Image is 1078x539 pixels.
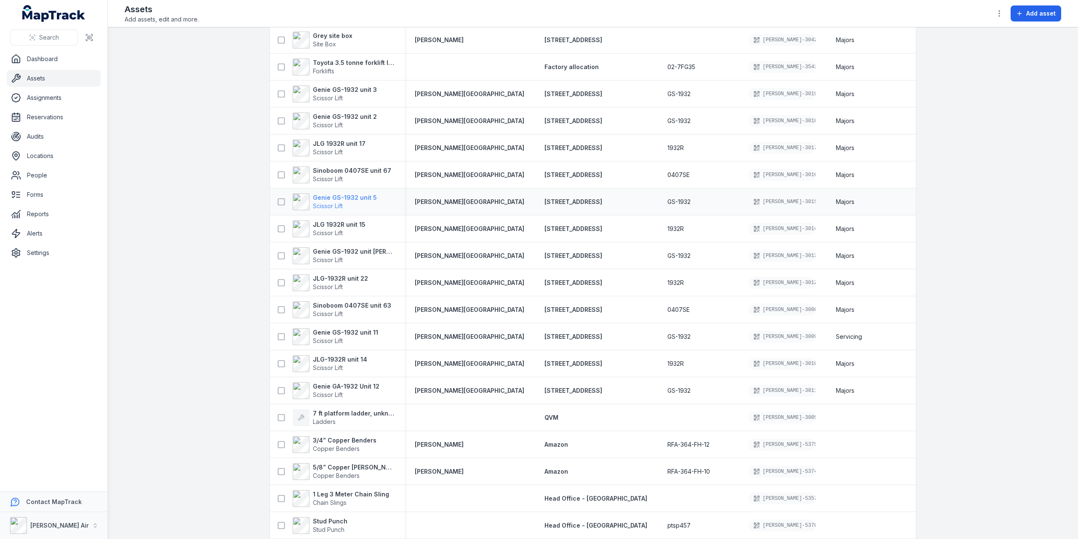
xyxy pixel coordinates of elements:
[544,171,602,179] a: [STREET_ADDRESS]
[836,90,854,98] span: Majors
[415,333,524,341] a: [PERSON_NAME][GEOGRAPHIC_DATA]
[313,355,367,364] strong: JLG-1932R unit 14
[748,169,816,181] div: [PERSON_NAME]-3016
[313,328,378,337] strong: Genie GS-1932 unit 11
[293,490,389,507] a: 1 Leg 3 Meter Chain SlingChain Slings
[7,225,101,242] a: Alerts
[544,225,602,233] a: [STREET_ADDRESS]
[748,412,816,424] div: [PERSON_NAME]-3005
[667,521,691,530] span: ptsp457
[836,117,854,125] span: Majors
[313,175,343,182] span: Scissor Lift
[836,225,854,233] span: Majors
[293,301,391,318] a: Sinoboom 0407SE unit 63Scissor Lift
[415,279,524,287] a: [PERSON_NAME][GEOGRAPHIC_DATA]
[415,144,524,152] a: [PERSON_NAME][GEOGRAPHIC_DATA]
[293,517,347,534] a: Stud PunchStud Punch
[667,171,690,179] span: 0407SE
[544,279,602,287] a: [STREET_ADDRESS]
[293,328,378,345] a: Genie GS-1932 unit 11Scissor Lift
[415,198,524,206] a: [PERSON_NAME][GEOGRAPHIC_DATA]
[415,171,524,179] a: [PERSON_NAME][GEOGRAPHIC_DATA]
[293,86,377,102] a: Genie GS-1932 unit 3Scissor Lift
[415,306,524,314] a: [PERSON_NAME][GEOGRAPHIC_DATA]
[748,34,816,46] div: [PERSON_NAME]-3042
[313,310,343,317] span: Scissor Lift
[7,128,101,145] a: Audits
[748,385,816,397] div: [PERSON_NAME]-3011
[313,436,376,445] strong: 3/4” Copper Benders
[544,198,602,205] span: [STREET_ADDRESS]
[415,117,524,125] a: [PERSON_NAME][GEOGRAPHIC_DATA]
[313,256,343,263] span: Scissor Lift
[415,440,464,449] a: [PERSON_NAME]
[544,441,568,448] span: Amazon
[293,113,377,129] a: Genie GS-1932 unit 2Scissor Lift
[667,225,684,233] span: 1932R
[30,522,89,529] strong: [PERSON_NAME] Air
[7,186,101,203] a: Forms
[544,414,558,421] span: QVM
[836,252,854,260] span: Majors
[544,252,602,260] a: [STREET_ADDRESS]
[293,355,367,372] a: JLG-1932R unit 14Scissor Lift
[293,247,395,264] a: Genie GS-1932 unit [PERSON_NAME] 7Scissor Lift
[125,15,199,24] span: Add assets, edit and more.
[313,247,395,256] strong: Genie GS-1932 unit [PERSON_NAME] 7
[10,29,78,46] button: Search
[313,472,360,479] span: Copper Benders
[415,467,464,476] strong: [PERSON_NAME]
[836,36,854,44] span: Majors
[313,40,336,48] span: Site Box
[415,359,524,368] strong: [PERSON_NAME][GEOGRAPHIC_DATA]
[667,440,710,449] span: RFA-364-FH-12
[313,32,352,40] strong: Grey site box
[667,386,691,395] span: GS-1932
[836,306,854,314] span: Majors
[7,51,101,67] a: Dashboard
[313,86,377,94] strong: Genie GS-1932 unit 3
[313,490,389,499] strong: 1 Leg 3 Meter Chain Sling
[313,418,336,425] span: Ladders
[1026,9,1056,18] span: Add asset
[1011,5,1061,21] button: Add asset
[293,436,376,453] a: 3/4” Copper BendersCopper Benders
[667,90,691,98] span: GS-1932
[293,382,379,399] a: Genie GA-1932 Unit 12Scissor Lift
[667,63,695,71] span: 02-7FG35
[7,206,101,223] a: Reports
[544,386,602,395] a: [STREET_ADDRESS]
[415,225,524,233] a: [PERSON_NAME][GEOGRAPHIC_DATA]
[544,279,602,286] span: [STREET_ADDRESS]
[313,202,343,209] span: Scissor Lift
[7,70,101,87] a: Assets
[7,89,101,106] a: Assignments
[544,467,568,476] a: Amazon
[313,220,366,229] strong: JLG 1932R unit 15
[313,526,344,533] span: Stud Punch
[544,521,647,530] a: Head Office - [GEOGRAPHIC_DATA]
[313,59,395,67] strong: Toyota 3.5 tonne forklift lpg
[544,494,647,503] a: Head Office - [GEOGRAPHIC_DATA]
[7,244,101,261] a: Settings
[748,331,816,343] div: [PERSON_NAME]-3009
[415,386,524,395] a: [PERSON_NAME][GEOGRAPHIC_DATA]
[22,5,85,22] a: MapTrack
[544,90,602,98] a: [STREET_ADDRESS]
[836,279,854,287] span: Majors
[836,386,854,395] span: Majors
[836,198,854,206] span: Majors
[313,463,395,472] strong: 5/8” Copper [PERSON_NAME]
[415,252,524,260] a: [PERSON_NAME][GEOGRAPHIC_DATA]
[667,144,684,152] span: 1932R
[293,59,395,75] a: Toyota 3.5 tonne forklift lpgForklifts
[26,498,82,505] strong: Contact MapTrack
[748,88,816,100] div: [PERSON_NAME]-3019
[748,196,816,208] div: [PERSON_NAME]-3015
